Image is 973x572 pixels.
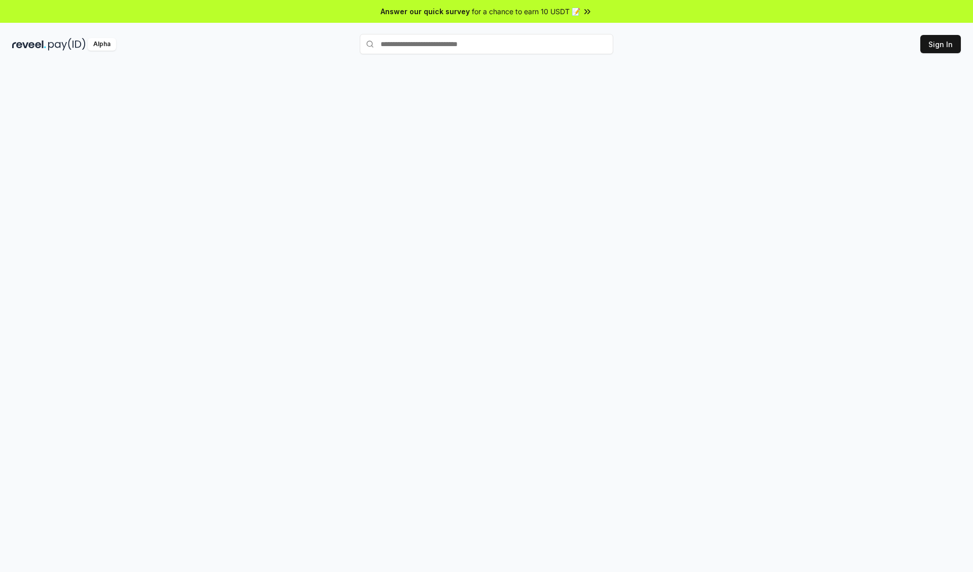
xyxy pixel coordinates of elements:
span: Answer our quick survey [381,6,470,17]
img: pay_id [48,38,86,51]
span: for a chance to earn 10 USDT 📝 [472,6,580,17]
button: Sign In [920,35,961,53]
div: Alpha [88,38,116,51]
img: reveel_dark [12,38,46,51]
